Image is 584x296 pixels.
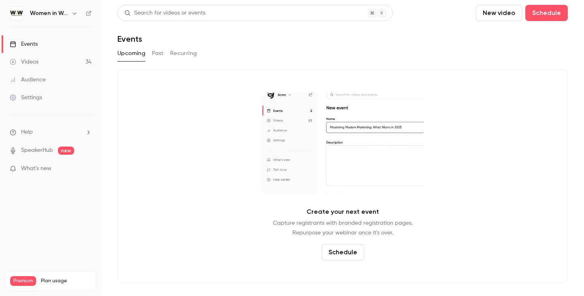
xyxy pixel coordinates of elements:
[10,58,38,66] div: Videos
[58,147,74,155] span: new
[41,278,91,284] span: Plan usage
[21,128,33,136] span: Help
[10,94,42,102] div: Settings
[30,9,68,17] h6: Women in Work
[124,9,205,17] div: Search for videos or events
[476,5,522,21] button: New video
[10,76,46,84] div: Audience
[10,7,23,20] img: Women in Work
[21,146,53,155] a: SpeakerHub
[170,47,197,60] button: Recurring
[273,218,413,238] p: Capture registrants with branded registration pages. Repurpose your webinar once it's over.
[10,40,38,48] div: Events
[152,47,164,60] button: Past
[21,164,51,173] span: What's new
[117,47,145,60] button: Upcoming
[10,276,36,286] span: Premium
[117,34,142,44] h1: Events
[10,128,92,136] li: help-dropdown-opener
[307,207,379,217] p: Create your next event
[322,244,364,260] button: Schedule
[525,5,568,21] button: Schedule
[82,165,92,172] iframe: Noticeable Trigger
